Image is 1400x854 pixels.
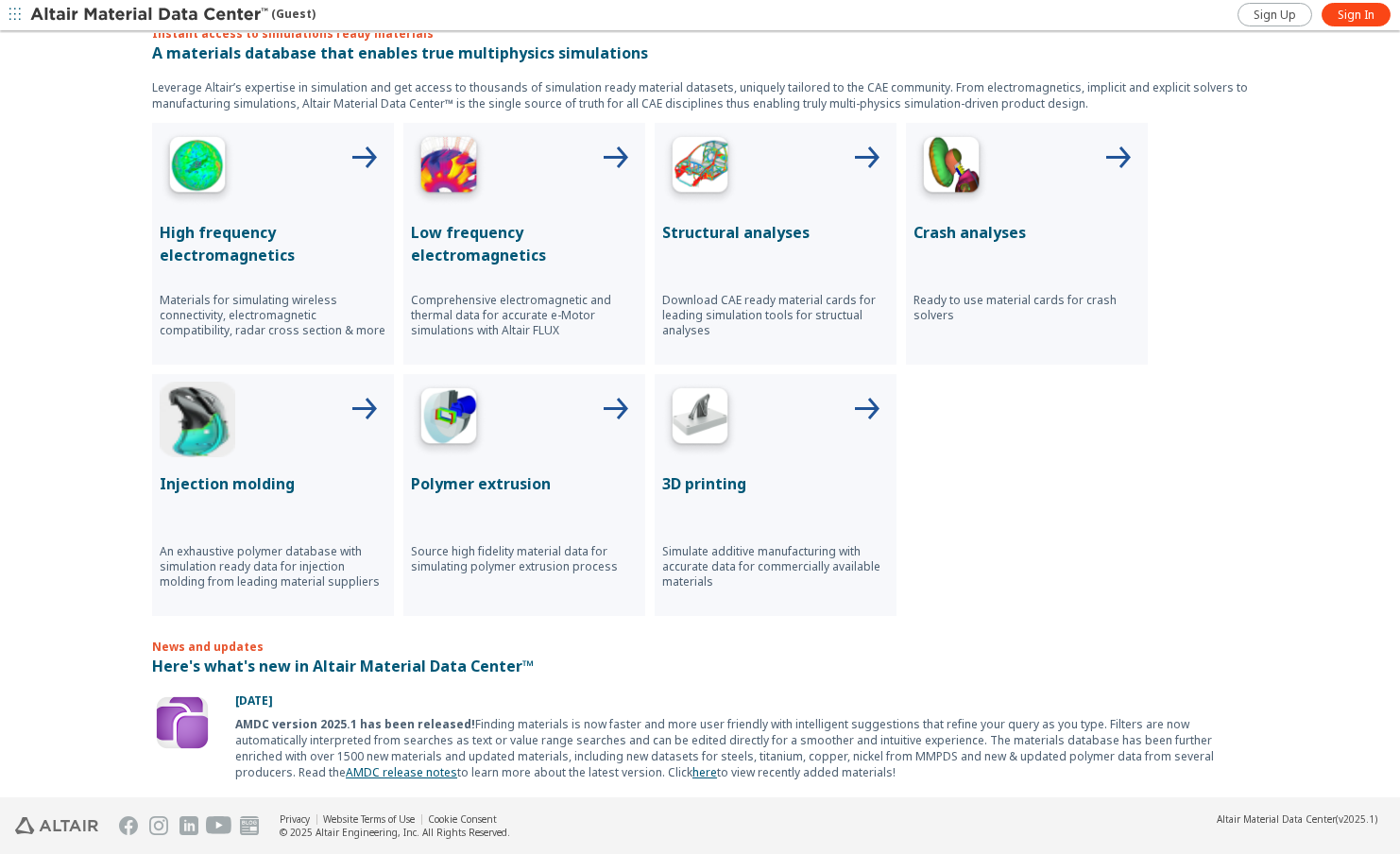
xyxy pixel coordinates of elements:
[411,382,487,457] img: Polymer Extrusion Icon
[662,544,889,589] p: Simulate additive manufacturing with accurate data for commercially available materials
[160,382,235,457] img: Injection Molding Icon
[235,716,475,732] b: AMDC version 2025.1 has been released!
[913,293,1140,323] p: Ready to use material cards for crash solvers
[152,26,1248,42] p: Instant access to simulations ready materials
[280,812,310,826] a: Privacy
[1238,3,1312,26] a: Sign Up
[30,6,316,25] div: (Guest)
[152,79,1248,111] p: Leverage Altair’s expertise in simulation and get access to thousands of simulation ready materia...
[152,655,1248,677] p: Here's what's new in Altair Material Data Center™
[411,472,638,495] p: Polymer extrusion
[913,130,989,206] img: Crash Analyses Icon
[160,293,386,338] p: Materials for simulating wireless connectivity, electromagnetic compatibility, radar cross sectio...
[655,123,896,365] button: Structural Analyses IconStructural analysesDownload CAE ready material cards for leading simulati...
[1254,8,1296,23] span: Sign Up
[280,826,510,839] div: © 2025 Altair Engineering, Inc. All Rights Reserved.
[1338,8,1374,23] span: Sign In
[411,293,638,338] p: Comprehensive electromagnetic and thermal data for accurate e-Motor simulations with Altair FLUX
[662,382,738,457] img: 3D Printing Icon
[152,374,394,616] button: Injection Molding IconInjection moldingAn exhaustive polymer database with simulation ready data ...
[411,221,638,266] p: Low frequency electromagnetics
[152,42,1248,64] p: A materials database that enables true multiphysics simulations
[160,472,386,495] p: Injection molding
[662,130,738,206] img: Structural Analyses Icon
[346,764,457,780] a: AMDC release notes
[235,716,1248,780] div: Finding materials is now faster and more user friendly with intelligent suggestions that refine y...
[235,692,1248,709] p: [DATE]
[323,812,415,826] a: Website Terms of Use
[403,123,645,365] button: Low Frequency IconLow frequency electromagneticsComprehensive electromagnetic and thermal data fo...
[913,221,1140,244] p: Crash analyses
[411,130,487,206] img: Low Frequency Icon
[1217,812,1377,826] div: (v2025.1)
[411,544,638,574] p: Source high fidelity material data for simulating polymer extrusion process
[655,374,896,616] button: 3D Printing Icon3D printingSimulate additive manufacturing with accurate data for commercially av...
[152,639,1248,655] p: News and updates
[662,221,889,244] p: Structural analyses
[692,764,717,780] a: here
[1217,812,1336,826] span: Altair Material Data Center
[403,374,645,616] button: Polymer Extrusion IconPolymer extrusionSource high fidelity material data for simulating polymer ...
[160,130,235,206] img: High Frequency Icon
[160,544,386,589] p: An exhaustive polymer database with simulation ready data for injection molding from leading mate...
[428,812,497,826] a: Cookie Consent
[30,6,271,25] img: Altair Material Data Center
[15,817,98,834] img: Altair Engineering
[662,293,889,338] p: Download CAE ready material cards for leading simulation tools for structual analyses
[662,472,889,495] p: 3D printing
[160,221,386,266] p: High frequency electromagnetics
[152,692,213,753] img: Update Icon Software
[1322,3,1391,26] a: Sign In
[152,792,1248,838] p: Partners and suppliers
[152,123,394,365] button: High Frequency IconHigh frequency electromagneticsMaterials for simulating wireless connectivity,...
[906,123,1148,365] button: Crash Analyses IconCrash analysesReady to use material cards for crash solvers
